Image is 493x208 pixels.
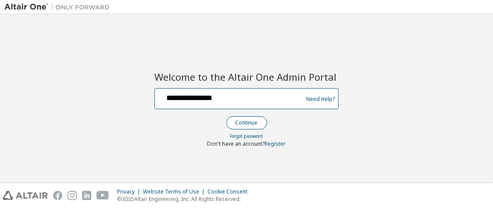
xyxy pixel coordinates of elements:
[154,71,339,83] h2: Welcome to the Altair One Admin Portal
[96,191,109,200] img: youtube.svg
[117,188,143,195] div: Privacy
[68,191,77,200] img: instagram.svg
[117,195,253,203] p: © 2025 Altair Engineering, Inc. All Rights Reserved.
[143,188,207,195] div: Website Terms of Use
[230,133,263,139] a: Forgot password
[82,191,91,200] img: linkedin.svg
[4,3,114,11] img: Altair One
[207,140,265,147] span: Don't have an account?
[265,140,286,147] a: Register
[53,191,62,200] img: facebook.svg
[3,191,48,200] img: altair_logo.svg
[226,116,267,129] button: Continue
[207,188,253,195] div: Cookie Consent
